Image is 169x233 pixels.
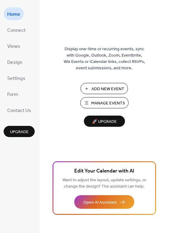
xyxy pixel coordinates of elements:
[4,71,29,84] a: Settings
[4,126,35,137] button: Upgrade
[4,7,24,20] a: Home
[10,129,29,135] span: Upgrade
[64,46,145,71] span: Display one-time or recurring events, sync with Google, Outlook, Zoom, Eventbrite, Wix Events or ...
[84,116,125,127] button: 🚀 Upgrade
[83,199,117,206] span: Open AI Assistant
[91,86,124,92] span: Add New Event
[4,23,29,36] a: Connect
[88,118,121,126] span: 🚀 Upgrade
[62,176,146,191] span: Want to adjust the layout, update settings, or change the design? The assistant can help.
[4,87,22,100] a: Form
[7,106,31,115] span: Contact Us
[81,83,128,94] button: Add New Event
[7,26,26,35] span: Connect
[7,58,22,67] span: Design
[4,55,26,68] a: Design
[80,97,129,108] button: Manage Events
[7,74,25,83] span: Settings
[74,167,134,176] span: Edit Your Calendar with AI
[91,100,125,107] span: Manage Events
[4,103,35,116] a: Contact Us
[74,195,134,209] button: Open AI Assistant
[4,39,24,52] a: Views
[7,90,18,99] span: Form
[7,10,20,19] span: Home
[7,42,20,51] span: Views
